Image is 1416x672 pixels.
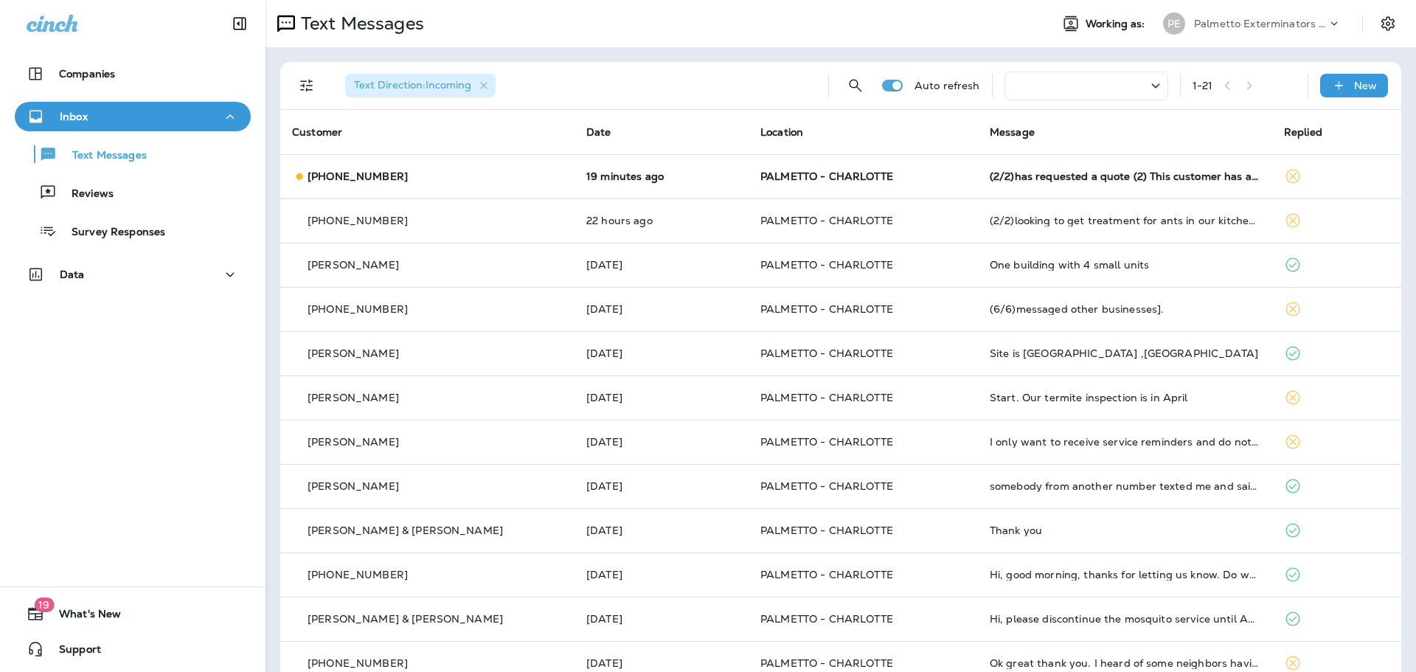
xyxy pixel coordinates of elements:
div: (2/2)looking to get treatment for ants in our kitchen area.. [990,215,1260,226]
p: [PHONE_NUMBER] [308,657,408,669]
span: PALMETTO - CHARLOTTE [760,302,893,316]
p: Text Messages [295,13,424,35]
button: Text Messages [15,139,251,170]
p: Aug 27, 2025 05:20 PM [586,657,737,669]
span: 19 [34,597,54,612]
div: (2/2)has requested a quote (2) This customer has also messaged other businesses]. [990,170,1260,182]
p: [PHONE_NUMBER] [308,569,408,581]
p: [PERSON_NAME] & [PERSON_NAME] [308,524,503,536]
button: Collapse Sidebar [219,9,260,38]
p: Data [60,269,85,280]
p: Text Messages [58,149,147,163]
span: Date [586,125,611,139]
p: Companies [59,68,115,80]
div: Hi, please discontinue the mosquito service until April [990,613,1260,625]
p: New [1354,80,1377,91]
p: Sep 9, 2025 01:33 PM [586,392,737,403]
p: Reviews [57,187,114,201]
div: Ok great thank you. I heard of some neighbors having some issues lately so wanted to make sure. M... [990,657,1260,669]
span: PALMETTO - CHARLOTTE [760,391,893,404]
p: [PHONE_NUMBER] [308,170,408,182]
span: Message [990,125,1035,139]
div: 1 - 21 [1193,80,1213,91]
span: Text Direction : Incoming [354,78,471,91]
p: [PHONE_NUMBER] [308,303,408,315]
div: Thank you [990,524,1260,536]
span: Working as: [1086,18,1148,30]
span: PALMETTO - CHARLOTTE [760,612,893,626]
p: Sep 9, 2025 11:57 AM [586,436,737,448]
span: Location [760,125,803,139]
button: Survey Responses [15,215,251,246]
span: Replied [1284,125,1322,139]
p: Sep 11, 2025 11:14 AM [586,215,737,226]
button: Filters [292,71,322,100]
span: PALMETTO - CHARLOTTE [760,170,893,183]
span: PALMETTO - CHARLOTTE [760,657,893,670]
button: 19What's New [15,599,251,628]
div: Site is N Myrtle Beach ,10th Avenue South [990,347,1260,359]
p: Inbox [60,111,88,122]
p: Sep 9, 2025 03:05 PM [586,347,737,359]
span: What's New [44,608,121,626]
span: PALMETTO - CHARLOTTE [760,435,893,448]
div: I only want to receive service reminders and do not want marketing texts. How can I limit these? [990,436,1260,448]
p: Sep 10, 2025 10:19 AM [586,303,737,315]
p: [PERSON_NAME] [308,436,399,448]
div: PE [1163,13,1185,35]
span: PALMETTO - CHARLOTTE [760,214,893,227]
p: [PERSON_NAME] [308,259,399,271]
p: [PERSON_NAME] [308,347,399,359]
span: Customer [292,125,342,139]
p: Sep 10, 2025 01:26 PM [586,259,737,271]
p: Sep 4, 2025 08:40 AM [586,480,737,492]
div: One building with 4 small units [990,259,1260,271]
p: Palmetto Exterminators LLC [1194,18,1327,30]
p: Sep 3, 2025 02:04 PM [586,524,737,536]
div: Hi, good morning, thanks for letting us know. Do we use this phone number from now on? [990,569,1260,581]
button: Inbox [15,102,251,131]
div: Text Direction:Incoming [345,74,496,97]
p: Sep 3, 2025 09:05 AM [586,613,737,625]
button: Reviews [15,177,251,208]
div: Start. Our termite inspection is in April [990,392,1260,403]
span: PALMETTO - CHARLOTTE [760,347,893,360]
span: PALMETTO - CHARLOTTE [760,479,893,493]
p: [PERSON_NAME] & [PERSON_NAME] [308,613,503,625]
p: Sep 12, 2025 09:53 AM [586,170,737,182]
span: PALMETTO - CHARLOTTE [760,568,893,581]
div: somebody from another number texted me and said they found it the number I sent the pictures [990,480,1260,492]
button: Settings [1375,10,1401,37]
span: Support [44,643,101,661]
span: PALMETTO - CHARLOTTE [760,258,893,271]
button: Companies [15,59,251,89]
span: PALMETTO - CHARLOTTE [760,524,893,537]
button: Support [15,634,251,664]
p: Survey Responses [57,226,165,240]
p: Sep 3, 2025 10:13 AM [586,569,737,581]
div: (6/6)messaged other businesses]. [990,303,1260,315]
p: [PERSON_NAME] [308,392,399,403]
p: [PHONE_NUMBER] [308,215,408,226]
p: Auto refresh [914,80,980,91]
p: [PERSON_NAME] [308,480,399,492]
button: Search Messages [841,71,870,100]
button: Data [15,260,251,289]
